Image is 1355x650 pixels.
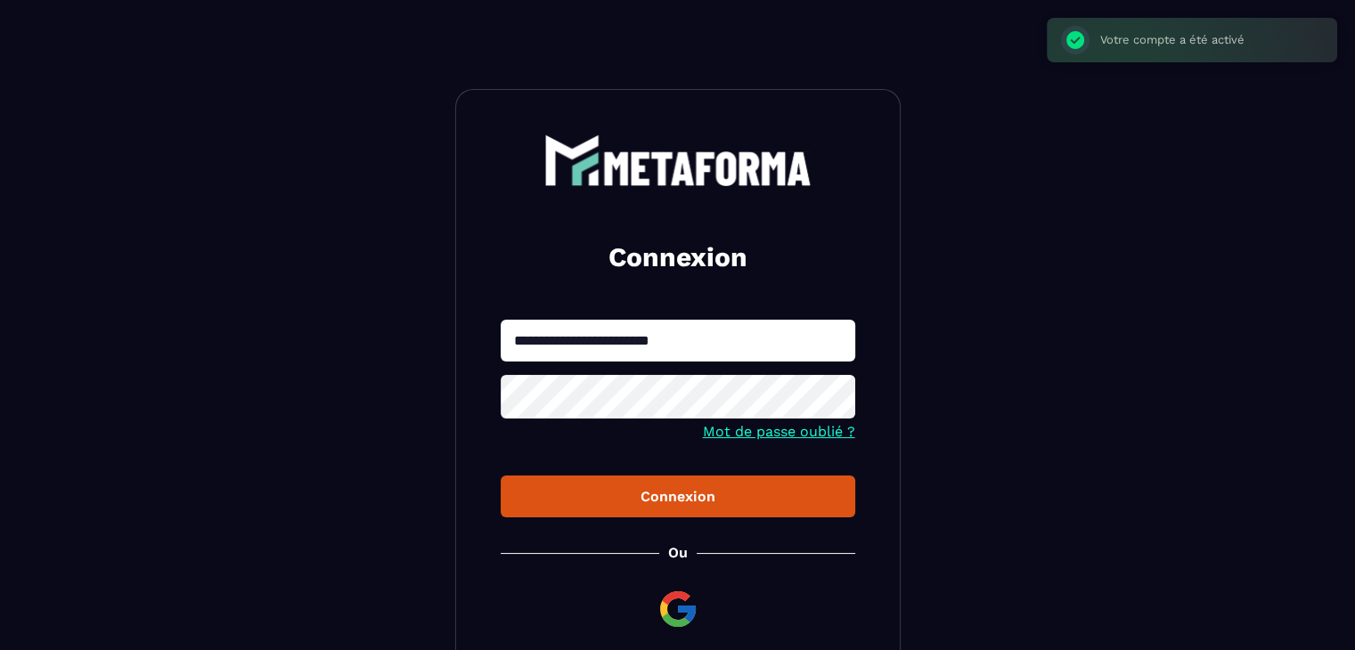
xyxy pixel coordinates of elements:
[522,240,834,275] h2: Connexion
[703,423,855,440] a: Mot de passe oublié ?
[657,588,699,630] img: google
[501,134,855,186] a: logo
[544,134,812,186] img: logo
[668,544,688,561] p: Ou
[501,475,855,517] button: Connexion
[515,488,841,505] div: Connexion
